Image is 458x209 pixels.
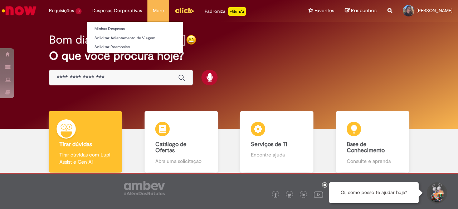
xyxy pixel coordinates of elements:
[205,7,246,16] div: Padroniza
[288,193,291,197] img: logo_footer_twitter.png
[347,141,385,154] b: Base de Conhecimento
[38,111,133,173] a: Tirar dúvidas Tirar dúvidas com Lupi Assist e Gen Ai
[155,158,207,165] p: Abra uma solicitação
[347,158,399,165] p: Consulte e aprenda
[59,151,111,165] p: Tirar dúvidas com Lupi Assist e Gen Ai
[87,34,183,42] a: Solicitar Adiantamento de Viagem
[49,7,74,14] span: Requisições
[87,25,183,33] a: Minhas Despesas
[75,8,82,14] span: 3
[186,35,196,45] img: happy-face.png
[175,5,194,16] img: click_logo_yellow_360x200.png
[49,34,186,46] h2: Bom dia, [PERSON_NAME]
[155,141,186,154] b: Catálogo de Ofertas
[315,7,334,14] span: Favoritos
[251,141,287,148] b: Serviços de TI
[302,193,305,197] img: logo_footer_linkedin.png
[87,43,183,51] a: Solicitar Reembolso
[49,50,409,62] h2: O que você procura hoje?
[92,7,142,14] span: Despesas Corporativas
[133,111,229,173] a: Catálogo de Ofertas Abra uma solicitação
[228,7,246,16] p: +GenAi
[229,111,325,173] a: Serviços de TI Encontre ajuda
[329,182,419,203] div: Oi, como posso te ajudar hoje?
[325,111,421,173] a: Base de Conhecimento Consulte e aprenda
[87,21,183,53] ul: Despesas Corporativas
[314,190,323,199] img: logo_footer_youtube.png
[345,8,377,14] a: Rascunhos
[153,7,164,14] span: More
[124,181,165,195] img: logo_footer_ambev_rotulo_gray.png
[59,141,92,148] b: Tirar dúvidas
[1,4,38,18] img: ServiceNow
[416,8,453,14] span: [PERSON_NAME]
[351,7,377,14] span: Rascunhos
[426,182,447,204] button: Iniciar Conversa de Suporte
[274,193,277,197] img: logo_footer_facebook.png
[251,151,303,158] p: Encontre ajuda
